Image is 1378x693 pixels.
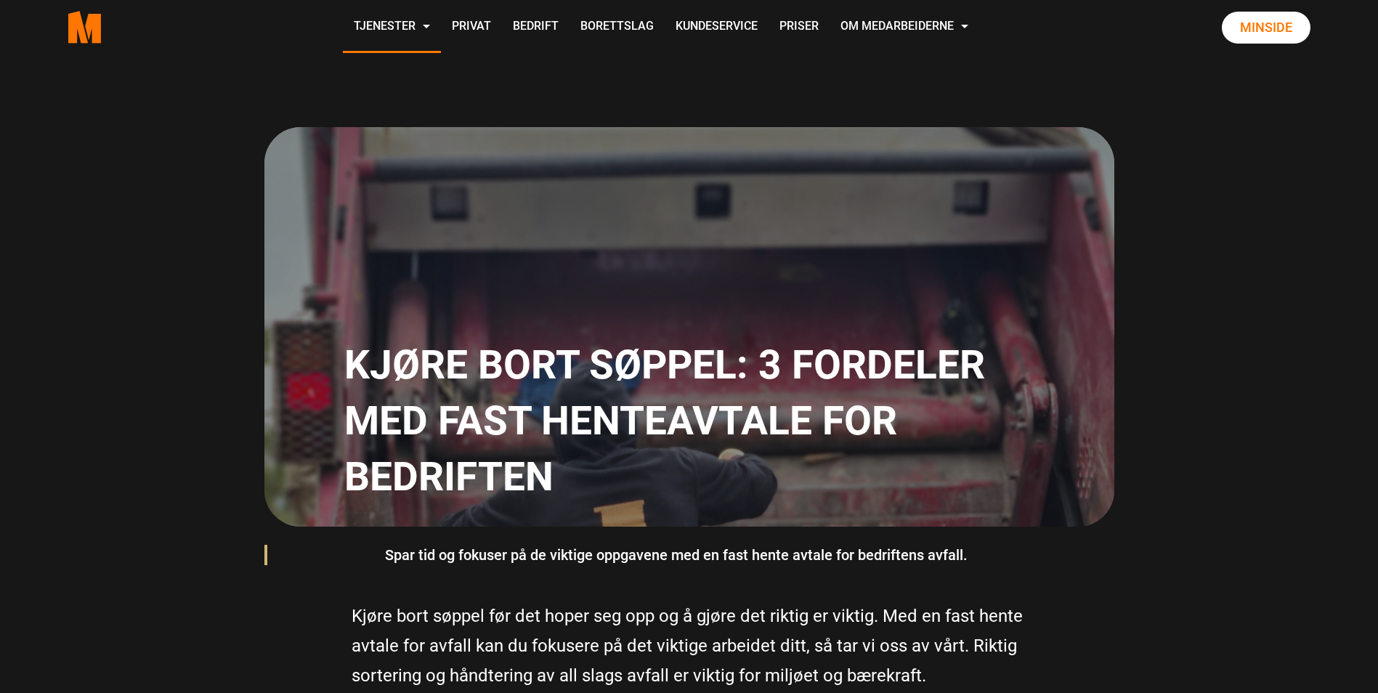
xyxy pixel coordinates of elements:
[502,1,570,53] a: Bedrift
[665,1,769,53] a: Kundeservice
[352,601,1027,690] p: Kjøre bort søppel før det hoper seg opp og å gjøre det riktig er viktig. Med en fast hente avtale...
[370,538,1008,572] blockquote: Spar tid og fokuser på de viktige oppgavene med en fast hente avtale for bedriftens avfall.
[344,337,1024,505] h1: Kjøre bort søppel: 3 fordeler med fast henteavtale for bedriften
[830,1,979,53] a: Om Medarbeiderne
[441,1,502,53] a: Privat
[1222,12,1310,44] a: Minside
[769,1,830,53] a: Priser
[343,1,441,53] a: Tjenester
[570,1,665,53] a: Borettslag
